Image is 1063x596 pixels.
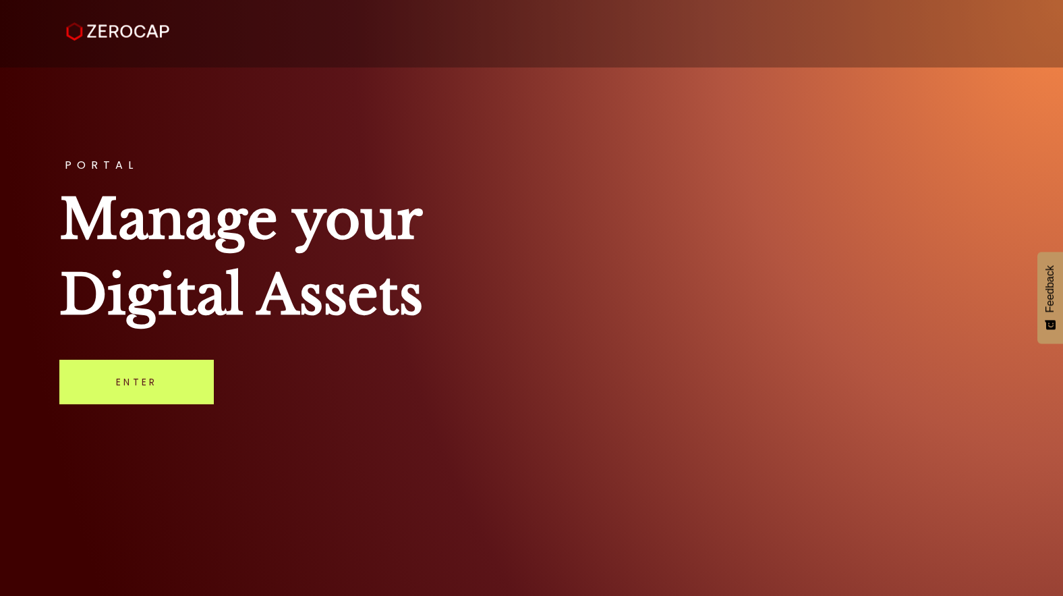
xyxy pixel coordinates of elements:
[1044,265,1056,313] span: Feedback
[1037,252,1063,344] button: Feedback - Show survey
[59,360,214,404] a: Enter
[59,160,1003,171] h3: PORTAL
[59,182,1003,333] h1: Manage your Digital Assets
[66,22,169,41] img: ZeroCap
